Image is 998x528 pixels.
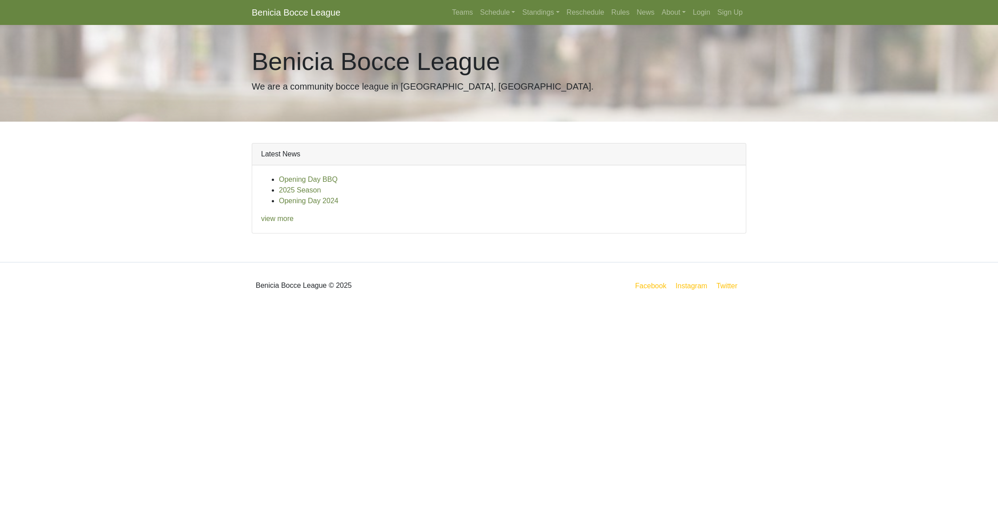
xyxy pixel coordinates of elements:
[563,4,608,21] a: Reschedule
[689,4,714,21] a: Login
[279,186,321,194] a: 2025 Season
[252,80,746,93] p: We are a community bocce league in [GEOGRAPHIC_DATA], [GEOGRAPHIC_DATA].
[252,4,340,21] a: Benicia Bocce League
[448,4,476,21] a: Teams
[252,46,746,76] h1: Benicia Bocce League
[245,270,499,302] div: Benicia Bocce League © 2025
[519,4,563,21] a: Standings
[674,280,709,291] a: Instagram
[658,4,689,21] a: About
[714,4,746,21] a: Sign Up
[477,4,519,21] a: Schedule
[633,4,658,21] a: News
[715,280,744,291] a: Twitter
[279,176,338,183] a: Opening Day BBQ
[279,197,338,205] a: Opening Day 2024
[261,215,294,222] a: view more
[608,4,633,21] a: Rules
[634,280,668,291] a: Facebook
[252,143,746,165] div: Latest News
